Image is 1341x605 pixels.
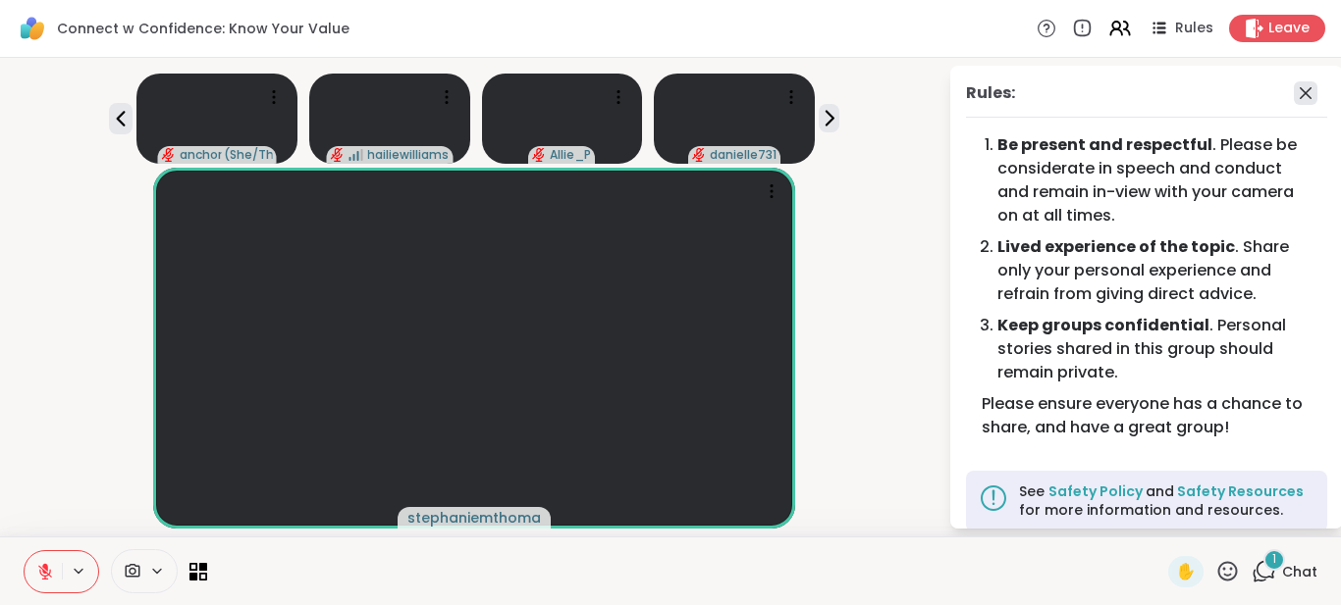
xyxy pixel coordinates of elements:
[1174,481,1304,501] a: Safety Resources
[57,19,349,38] span: Connect w Confidence: Know Your Value
[997,133,1212,156] b: Be present and respectful
[1176,560,1196,583] span: ✋
[532,148,546,162] span: audio-muted
[997,235,1312,306] li: . Share only your personal experience and refrain from giving direct advice.
[692,148,706,162] span: audio-muted
[1175,19,1213,38] span: Rules
[550,147,591,163] span: Allie_P
[1019,482,1315,521] div: See and for more information and resources.
[407,508,541,528] span: stephaniemthoma
[180,147,222,163] span: anchor
[162,148,176,162] span: audio-muted
[1272,551,1276,568] span: 1
[367,147,449,163] span: hailiewilliams
[997,133,1312,227] li: . Please be considerate in speech and conduct and remain in-view with your camera on at all times.
[966,81,1015,105] div: Rules:
[1282,562,1317,581] span: Chat
[1048,481,1146,501] a: Safety Policy
[710,147,777,163] span: danielle731
[16,12,49,45] img: ShareWell Logomark
[997,235,1235,258] b: Lived experience of the topic
[224,147,273,163] span: ( She/They )
[330,148,344,162] span: audio-muted
[997,314,1209,336] b: Keep groups confidential
[982,392,1312,439] div: Please ensure everyone has a chance to share, and have a great group!
[997,314,1312,384] li: . Personal stories shared in this group should remain private.
[1268,19,1310,38] span: Leave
